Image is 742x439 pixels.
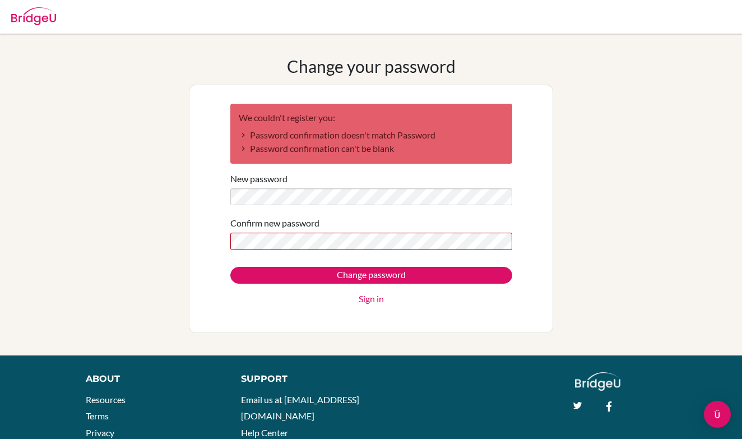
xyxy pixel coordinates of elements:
[11,7,56,25] img: Bridge-U
[86,394,126,405] a: Resources
[239,142,504,155] li: Password confirmation can't be blank
[230,172,287,186] label: New password
[86,410,109,421] a: Terms
[230,216,319,230] label: Confirm new password
[230,267,512,284] input: Change password
[241,394,359,422] a: Email us at [EMAIL_ADDRESS][DOMAIN_NAME]
[86,372,216,386] div: About
[575,372,620,391] img: logo_white@2x-f4f0deed5e89b7ecb1c2cc34c3e3d731f90f0f143d5ea2071677605dd97b5244.png
[359,292,384,306] a: Sign in
[239,128,504,142] li: Password confirmation doesn't match Password
[241,372,360,386] div: Support
[86,427,114,438] a: Privacy
[704,401,731,428] div: Open Intercom Messenger
[239,112,504,123] h2: We couldn't register you:
[241,427,288,438] a: Help Center
[287,56,456,76] h1: Change your password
